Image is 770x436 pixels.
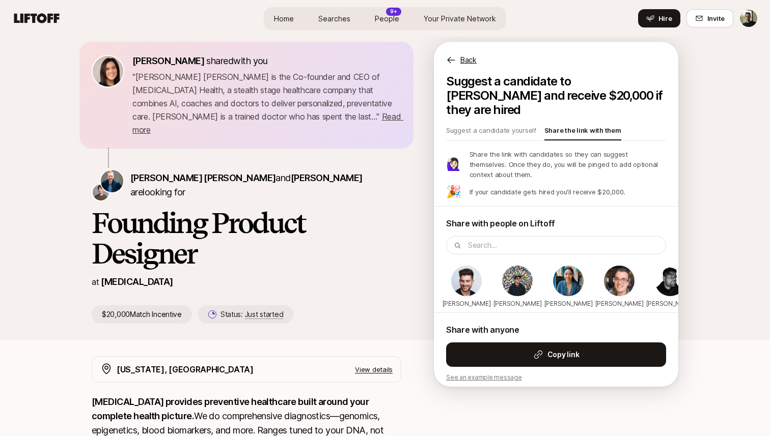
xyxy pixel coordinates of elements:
[446,125,536,139] p: Suggest a candidate yourself
[544,299,593,308] p: [PERSON_NAME]
[367,9,407,28] a: People9+
[416,9,504,28] a: Your Private Network
[291,172,363,183] span: [PERSON_NAME]
[451,266,482,296] img: Andy Cullen
[221,308,283,321] p: Status:
[548,265,589,312] div: Elena Pearson
[446,74,666,117] p: Suggest a candidate to [PERSON_NAME] and receive $20,000 if they are hired
[604,266,635,296] img: Eric Smith
[274,13,294,24] span: Home
[446,323,666,336] p: Share with anyone
[92,275,99,288] p: at
[390,8,397,15] p: 9+
[276,172,362,183] span: and
[355,364,393,374] p: View details
[93,56,123,86] img: 71d7b91d_d7cb_43b4_a7ea_a9b2f2cc6e03.jpg
[493,299,542,308] p: [PERSON_NAME]
[424,13,496,24] span: Your Private Network
[468,239,659,251] input: Search...
[502,266,533,296] img: Daniel Waldron
[446,186,461,198] p: 🎉
[446,373,666,382] p: See an example message
[595,299,644,308] p: [PERSON_NAME]
[599,265,640,312] div: Eric Smith
[553,266,584,296] img: Elena Pearson
[638,9,680,27] button: Hire
[318,13,350,24] span: Searches
[707,13,725,23] span: Invite
[446,265,487,312] div: Andy Cullen
[739,9,758,27] button: Kevin Twohy
[92,208,401,269] h1: Founding Product Designer
[446,158,461,170] p: 🙋🏻‍♀️
[266,9,302,28] a: Home
[101,170,123,192] img: Sagan Schultz
[132,55,204,66] span: [PERSON_NAME]
[544,125,621,139] p: Share the link with them
[658,13,672,23] span: Hire
[130,172,276,183] span: [PERSON_NAME] [PERSON_NAME]
[132,54,272,68] p: shared
[470,187,625,197] p: If your candidate gets hired you'll receive $20,000.
[130,171,401,199] p: are looking for
[233,55,268,66] span: with you
[470,149,666,180] p: Share the link with candidates so they can suggest themselves. Once they do, you will be pinged t...
[686,9,733,27] button: Invite
[446,342,666,367] button: Copy link
[92,305,192,324] p: $20,000 Match Incentive
[117,363,254,376] p: [US_STATE], [GEOGRAPHIC_DATA]
[655,266,685,296] img: Rushabh Kulkarni
[310,9,359,28] a: Searches
[443,299,491,308] p: [PERSON_NAME]
[446,217,666,230] p: Share with people on Liftoff
[93,184,109,200] img: David Deng
[650,265,691,312] div: Rushabh Kulkarni
[375,13,399,24] span: People
[460,54,477,66] p: Back
[740,10,757,27] img: Kevin Twohy
[101,275,173,289] p: [MEDICAL_DATA]
[646,299,695,308] p: [PERSON_NAME]
[92,396,370,421] strong: [MEDICAL_DATA] provides preventive healthcare built around your complete health picture.
[497,265,538,312] div: Daniel Waldron
[547,348,579,361] strong: Copy link
[245,310,284,319] span: Just started
[132,70,401,136] p: " [PERSON_NAME] [PERSON_NAME] is the Co-founder and CEO of [MEDICAL_DATA] Health, a stealth stage...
